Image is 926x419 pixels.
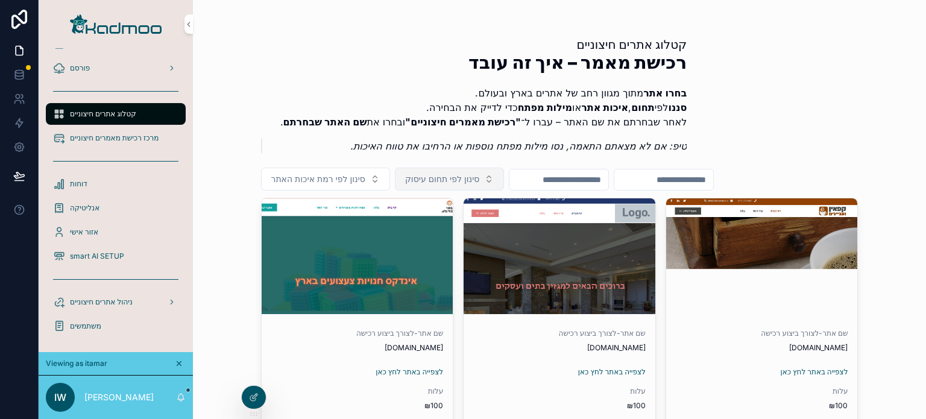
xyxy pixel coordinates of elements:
[70,179,87,189] span: דוחות
[518,101,572,113] strong: מילות מפתח
[283,116,367,128] strong: שם האתר שבחרתם
[668,101,687,113] strong: סננו
[46,197,186,219] a: אנליטיקה
[643,87,687,99] strong: בחרו אתר
[376,367,443,376] a: לצפייה באתר לחץ כאן
[262,198,453,314] div: 120.png
[46,103,186,125] a: קטלוג אתרים חיצוניים
[70,251,124,261] span: smart AI SETUP
[70,203,99,213] span: אנליטיקה
[46,127,186,149] a: מרכז רכישת מאמרים חיצוניים
[54,390,66,405] span: iw
[70,14,162,34] img: App logo
[395,168,504,191] button: Select Button
[405,173,479,185] span: סינון לפי תחום עיסוק
[271,386,444,396] span: עלות
[271,343,444,353] span: [DOMAIN_NAME]
[271,401,444,411] span: ₪100
[271,329,444,338] span: שם אתר-לצורך ביצוע רכישה
[473,401,646,411] span: ₪100
[280,115,687,129] li: לאחר שבחרתם את שם האתר – עברו ל־ ובחרו את .
[46,315,186,337] a: משתמשים
[39,48,193,352] div: scrollable content
[46,221,186,243] a: אזור אישי
[70,63,90,73] span: פורסם
[70,321,101,331] span: משתמשים
[70,227,98,237] span: אזור אישי
[405,116,521,128] strong: "רכישת מאמרים חיצוניים"
[666,198,858,314] div: 114.png
[271,173,365,185] span: סינון לפי רמת איכות האתר
[280,100,687,115] li: לפי , או כדי לדייק את הבחירה.
[581,101,628,113] strong: איכות אתר
[46,57,186,79] a: פורסם
[676,386,848,396] span: עלות
[46,359,107,368] span: Viewing as itamar
[261,36,687,53] h1: קטלוג אתרים חיצוניים
[578,367,646,376] a: לצפייה באתר לחץ כאן
[780,367,848,376] a: לצפייה באתר לחץ כאן
[46,291,186,313] a: ניהול אתרים חיצוניים
[473,329,646,338] span: שם אתר-לצורך ביצוע רכישה
[46,173,186,195] a: דוחות
[70,109,136,119] span: קטלוג אתרים חיצוניים
[473,343,646,353] span: [DOMAIN_NAME]
[280,86,687,100] li: מתוך מגוון רחב של אתרים בארץ ובעולם.
[631,101,655,113] strong: תחום
[473,386,646,396] span: עלות
[676,329,848,338] span: שם אתר-לצורך ביצוע רכישה
[70,133,159,143] span: מרכז רכישת מאמרים חיצוניים
[261,168,390,191] button: Select Button
[261,53,687,71] h1: רכישת מאמר – איך זה עובד
[84,391,154,403] p: [PERSON_NAME]
[70,297,133,307] span: ניהול אתרים חיצוניים
[676,401,848,411] span: ₪100
[676,343,848,353] span: [DOMAIN_NAME]
[46,245,186,267] a: smart AI SETUP
[464,198,655,314] div: 101.png
[272,139,687,153] p: טיפ: אם לא מצאתם התאמה, נסו מילות מפתח נוספות או הרחיבו את טווח האיכות.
